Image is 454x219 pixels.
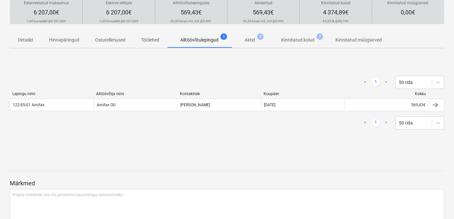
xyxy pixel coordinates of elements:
[13,103,44,107] div: 122-ES-01 Amifax
[321,0,350,6] p: Kinnitatud kulud
[254,0,272,6] p: Akteeritud
[173,0,209,6] p: Alltöövõtulepingutes
[12,92,91,96] div: Lepingu nimi
[24,0,69,6] p: Eelarvestatud maksumus
[170,19,211,23] p: 60,55 kmpl, m2, m3 @ 9,40€
[281,37,315,43] p: Kinnitatud kulud
[49,37,79,43] p: Hinnapäringud
[95,37,125,43] p: Ostutellimused
[181,9,202,16] span: 569,43€
[257,33,264,40] span: 2
[99,19,138,23] p: 1,00 komplekt @ 6 207,00€
[316,33,323,40] span: 7
[10,179,444,187] p: Märkmed
[323,9,348,16] span: 4 374,89€
[96,92,174,96] div: Alltöövõtja nimi
[105,0,132,6] p: Eelarve tellijale
[372,78,380,86] a: Page 1 is your current page
[34,9,59,16] span: 6 207,00€
[180,92,258,96] div: Kontaktisik
[180,37,219,43] p: Alltöövõtulepingud
[382,119,390,127] a: Next page
[18,37,33,43] p: Detailid
[382,78,390,86] a: Next page
[245,37,255,43] p: Aktid
[264,92,342,96] div: Kuupäev
[264,103,275,107] div: [DATE]
[27,19,66,23] p: 1,00 komplekt @ 6 207,00€
[361,119,369,127] a: Previous page
[335,37,382,43] p: Kinnitatud müügiarved
[243,19,284,23] p: 60,55 kmpl, m2, m3 @ 9,40€
[387,0,428,6] p: Kinnitatud müügiarved
[401,9,415,16] span: 0,00€
[345,100,428,110] div: 569,43€
[106,9,131,16] span: 6 207,00€
[220,33,227,40] span: 1
[141,37,159,43] p: Töölehed
[253,9,274,16] span: 569,43€
[94,100,177,110] div: Amifax OÜ
[372,119,380,127] a: Page 1 is your current page
[348,92,426,96] div: Kokku
[323,19,349,23] p: 65,55 tk @ 66,74€
[361,78,369,86] a: Previous page
[177,100,261,110] div: [PERSON_NAME]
